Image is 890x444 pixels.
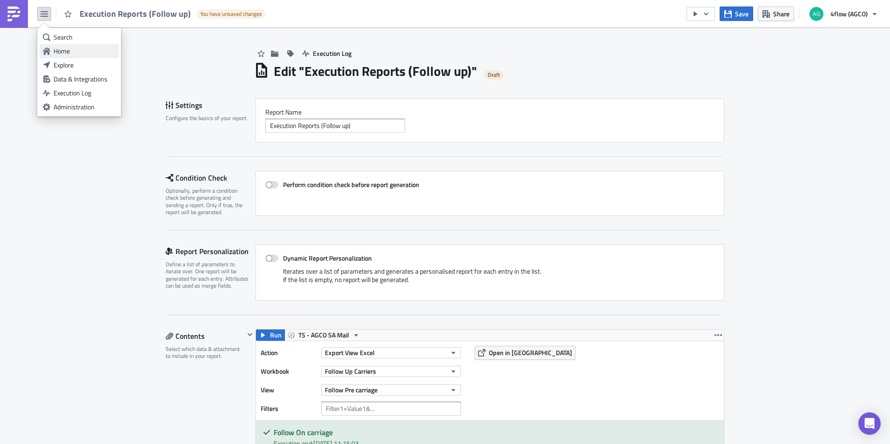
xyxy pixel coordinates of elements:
[166,261,249,289] div: Define a list of parameters to iterate over. One report will be generated for each entry. Attribu...
[325,385,378,395] span: Follow Pre carriage
[200,10,262,18] span: You have unsaved changes
[313,48,351,58] span: Execution Log
[166,345,244,360] div: Select which data & attachment to include in your report.
[4,45,445,52] p: Follow On Carriage
[298,330,349,341] span: TS - AGCO SA Mail
[488,71,500,79] span: Draft
[720,7,753,21] button: Save
[80,8,192,19] span: Execution Reports (Follow up)
[804,4,883,24] button: 4flow (AGCO)
[325,366,376,376] span: Follow Up Carriers
[166,98,256,112] div: Settings
[4,65,445,73] p: Br
[321,384,461,396] button: Follow Pre carriage
[270,330,282,341] span: Run
[4,4,445,83] body: Rich Text Area. Press ALT-0 for help.
[283,253,372,263] strong: Dynamic Report Personalization
[321,402,461,416] input: Filter1=Value1&...
[321,347,461,358] button: Export View Excel
[4,4,445,11] p: Hello
[261,402,317,416] label: Filters
[773,9,789,19] span: Share
[830,9,868,19] span: 4flow (AGCO)
[4,75,445,83] p: Tableau
[265,108,715,116] label: Report Nam﻿e
[325,348,375,357] span: Export View Excel
[7,7,21,21] img: PushMetrics
[166,329,244,343] div: Contents
[475,346,575,360] button: Open in [GEOGRAPHIC_DATA]
[166,244,256,258] div: Report Personalization
[858,412,881,435] div: Open Intercom Messenger
[297,46,356,61] button: Execution Log
[274,429,717,436] h5: Follow On carriage
[274,63,477,80] h1: Edit " Execution Reports (Follow up) "
[256,330,285,341] button: Run
[758,7,794,21] button: Share
[284,330,363,341] button: TS - AGCO SA Mail
[265,267,715,291] div: Iterates over a list of parameters and generates a personalised report for each entry in the list...
[261,383,317,397] label: View
[54,47,115,56] div: Home
[54,102,115,112] div: Administration
[244,329,256,340] button: Hide content
[809,6,824,22] img: Avatar
[166,114,249,121] div: Configure the basics of your report.
[735,9,748,19] span: Save
[4,55,445,62] p: Follow [GEOGRAPHIC_DATA]
[54,88,115,98] div: Execution Log
[261,364,317,378] label: Workbook
[261,346,317,360] label: Action
[489,348,572,357] span: Open in [GEOGRAPHIC_DATA]
[321,366,461,377] button: Follow Up Carriers
[166,187,249,216] div: Optionally, perform a condition check before generating and sending a report. Only if true, the r...
[54,33,115,42] div: Search
[54,61,115,70] div: Explore
[4,14,445,21] p: Reports for the follow up of:
[54,74,115,84] div: Data & Integrations
[283,180,419,189] strong: Perform condition check before report generation
[166,171,256,185] div: Condition Check
[4,34,445,42] p: Follow Main Carriage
